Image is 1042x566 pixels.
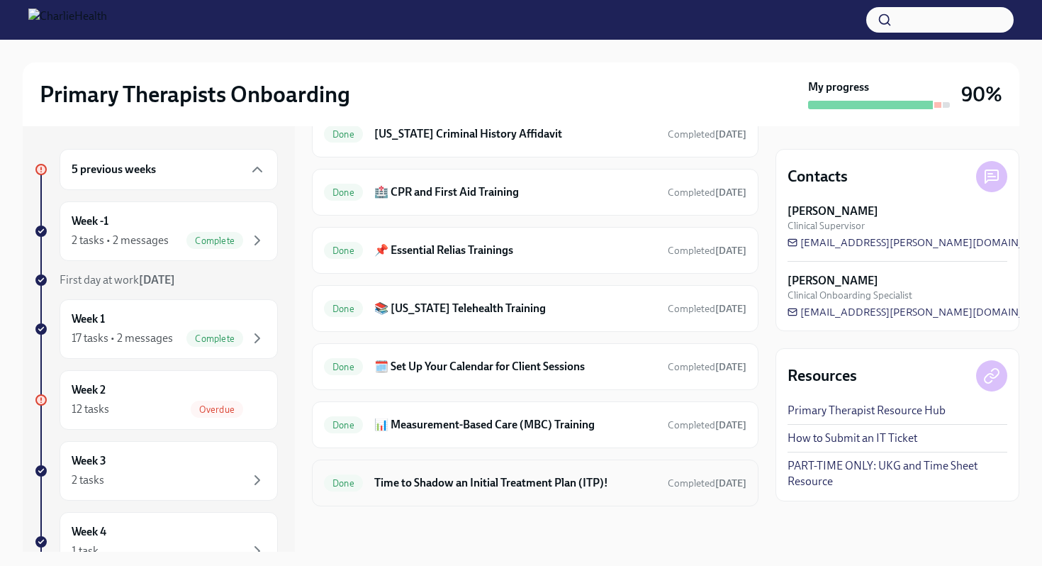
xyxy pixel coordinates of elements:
[668,128,746,141] span: August 12th, 2025 08:54
[668,477,746,489] span: Completed
[715,245,746,257] strong: [DATE]
[324,355,746,378] a: Done🗓️ Set Up Your Calendar for Client SessionsCompleted[DATE]
[324,245,363,256] span: Done
[34,272,278,288] a: First day at work[DATE]
[324,123,746,145] a: Done[US_STATE] Criminal History AffidavitCompleted[DATE]
[72,213,108,229] h6: Week -1
[34,299,278,359] a: Week 117 tasks • 2 messagesComplete
[715,128,746,140] strong: [DATE]
[34,441,278,501] a: Week 32 tasks
[374,475,656,491] h6: Time to Shadow an Initial Treatment Plan (ITP)!
[715,187,746,199] strong: [DATE]
[72,453,106,469] h6: Week 3
[60,273,175,287] span: First day at work
[72,401,109,417] div: 12 tasks
[324,181,746,204] a: Done🏥 CPR and First Aid TrainingCompleted[DATE]
[374,417,656,433] h6: 📊 Measurement-Based Care (MBC) Training
[40,80,350,109] h2: Primary Therapists Onboarding
[324,478,363,489] span: Done
[374,126,656,142] h6: [US_STATE] Criminal History Affidavit
[72,233,169,248] div: 2 tasks • 2 messages
[668,187,746,199] span: Completed
[72,331,173,346] div: 17 tasks • 2 messages
[668,418,746,432] span: July 28th, 2025 18:20
[668,245,746,257] span: Completed
[788,289,912,302] span: Clinical Onboarding Specialist
[34,370,278,430] a: Week 212 tasksOverdue
[324,297,746,320] a: Done📚 [US_STATE] Telehealth TrainingCompleted[DATE]
[324,129,363,140] span: Done
[668,186,746,199] span: July 29th, 2025 11:10
[72,543,99,559] div: 1 task
[28,9,107,31] img: CharlieHealth
[72,472,104,488] div: 2 tasks
[961,82,1002,107] h3: 90%
[191,404,243,415] span: Overdue
[324,187,363,198] span: Done
[668,360,746,374] span: July 27th, 2025 16:38
[72,524,106,540] h6: Week 4
[715,419,746,431] strong: [DATE]
[668,128,746,140] span: Completed
[788,166,848,187] h4: Contacts
[324,304,363,314] span: Done
[668,303,746,315] span: Completed
[324,362,363,372] span: Done
[374,184,656,200] h6: 🏥 CPR and First Aid Training
[715,303,746,315] strong: [DATE]
[788,219,865,233] span: Clinical Supervisor
[60,149,278,190] div: 5 previous weeks
[374,301,656,316] h6: 📚 [US_STATE] Telehealth Training
[72,382,106,398] h6: Week 2
[668,302,746,316] span: August 11th, 2025 17:23
[324,420,363,431] span: Done
[139,273,175,287] strong: [DATE]
[788,204,878,219] strong: [PERSON_NAME]
[374,359,656,374] h6: 🗓️ Set Up Your Calendar for Client Sessions
[374,243,656,258] h6: 📌 Essential Relias Trainings
[668,361,746,373] span: Completed
[788,458,1007,489] a: PART-TIME ONLY: UKG and Time Sheet Resource
[788,431,917,446] a: How to Submit an IT Ticket
[72,311,105,327] h6: Week 1
[788,273,878,289] strong: [PERSON_NAME]
[788,403,946,418] a: Primary Therapist Resource Hub
[715,477,746,489] strong: [DATE]
[788,365,857,387] h4: Resources
[324,414,746,436] a: Done📊 Measurement-Based Care (MBC) TrainingCompleted[DATE]
[72,162,156,177] h6: 5 previous weeks
[324,239,746,262] a: Done📌 Essential Relias TrainingsCompleted[DATE]
[186,333,243,344] span: Complete
[34,201,278,261] a: Week -12 tasks • 2 messagesComplete
[668,419,746,431] span: Completed
[668,477,746,490] span: August 18th, 2025 09:06
[715,361,746,373] strong: [DATE]
[186,235,243,246] span: Complete
[324,472,746,494] a: DoneTime to Shadow an Initial Treatment Plan (ITP)!Completed[DATE]
[668,244,746,257] span: August 12th, 2025 08:56
[808,79,869,95] strong: My progress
